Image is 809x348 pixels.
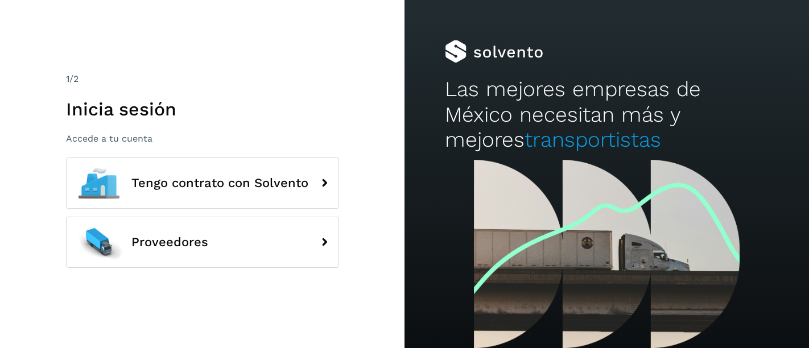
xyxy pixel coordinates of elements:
[131,176,308,190] span: Tengo contrato con Solvento
[66,217,339,268] button: Proveedores
[66,158,339,209] button: Tengo contrato con Solvento
[66,98,339,120] h1: Inicia sesión
[131,235,208,249] span: Proveedores
[445,77,769,152] h2: Las mejores empresas de México necesitan más y mejores
[66,73,69,84] span: 1
[66,133,339,144] p: Accede a tu cuenta
[66,72,339,86] div: /2
[525,127,661,152] span: transportistas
